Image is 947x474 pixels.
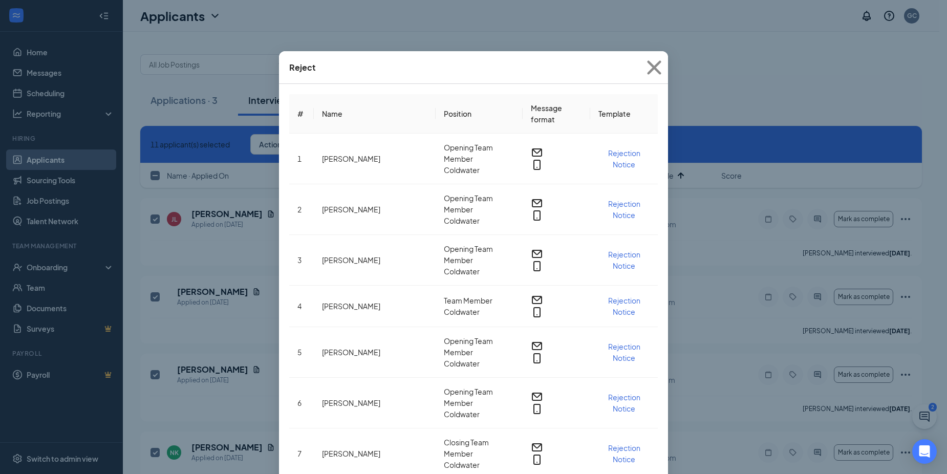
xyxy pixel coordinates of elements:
span: 1 [297,154,302,163]
span: Coldwater [444,215,514,226]
svg: Cross [640,54,668,81]
td: [PERSON_NAME] [314,184,436,235]
svg: Email [531,146,543,159]
button: Close [640,51,668,84]
svg: Email [531,340,543,352]
span: Rejection Notice [608,393,640,413]
span: Rejection Notice [608,296,640,316]
span: 3 [297,255,302,265]
span: Rejection Notice [608,342,640,362]
th: Template [590,94,658,134]
svg: Email [531,294,543,306]
svg: MobileSms [531,260,543,272]
td: [PERSON_NAME] [314,134,436,184]
span: Opening Team Member [444,386,514,408]
td: [PERSON_NAME] [314,378,436,428]
button: Rejection Notice [598,198,650,221]
span: Opening Team Member [444,192,514,215]
button: Rejection Notice [598,249,650,271]
svg: MobileSms [531,454,543,466]
svg: MobileSms [531,306,543,318]
span: Coldwater [444,164,514,176]
span: Opening Team Member [444,243,514,266]
span: Closing Team Member [444,437,514,459]
th: Name [314,94,436,134]
span: 7 [297,449,302,458]
span: Coldwater [444,358,514,369]
svg: MobileSms [531,159,543,171]
svg: MobileSms [531,209,543,222]
svg: Email [531,391,543,403]
span: Coldwater [444,459,514,470]
th: Position [436,94,523,134]
span: 6 [297,398,302,407]
span: 4 [297,301,302,311]
span: Opening Team Member [444,142,514,164]
button: Rejection Notice [598,442,650,465]
svg: MobileSms [531,403,543,415]
svg: Email [531,197,543,209]
span: Rejection Notice [608,250,640,270]
button: Rejection Notice [598,392,650,414]
div: Reject [289,62,316,73]
span: Coldwater [444,266,514,277]
button: Rejection Notice [598,147,650,170]
span: Rejection Notice [608,148,640,169]
svg: Email [531,441,543,454]
span: 2 [297,205,302,214]
th: # [289,94,314,134]
td: [PERSON_NAME] [314,286,436,327]
th: Message format [523,94,590,134]
button: Rejection Notice [598,295,650,317]
div: Open Intercom Messenger [912,439,937,464]
span: 5 [297,348,302,357]
span: Rejection Notice [608,443,640,464]
button: Rejection Notice [598,341,650,363]
svg: MobileSms [531,352,543,364]
span: Team Member [444,295,514,306]
td: [PERSON_NAME] [314,235,436,286]
span: Opening Team Member [444,335,514,358]
span: Coldwater [444,306,514,317]
span: Coldwater [444,408,514,420]
span: Rejection Notice [608,199,640,220]
td: [PERSON_NAME] [314,327,436,378]
svg: Email [531,248,543,260]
